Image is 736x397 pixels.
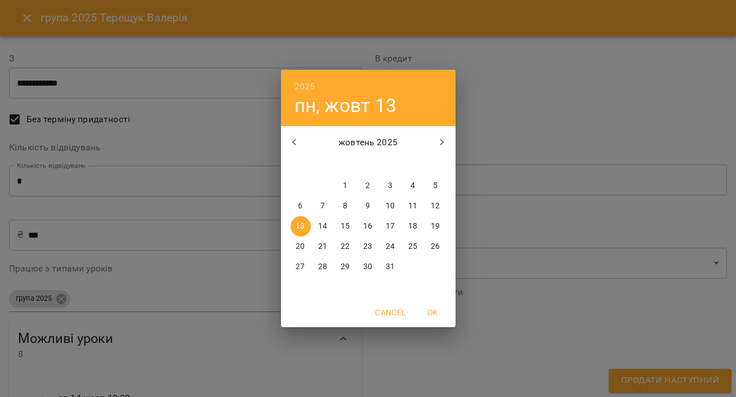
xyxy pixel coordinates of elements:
[341,241,350,252] p: 22
[433,180,438,191] p: 5
[365,180,370,191] p: 2
[408,200,417,212] p: 11
[386,261,395,273] p: 31
[336,237,356,257] button: 22
[313,257,333,277] button: 28
[381,257,401,277] button: 31
[426,176,446,196] button: 5
[431,241,440,252] p: 26
[426,216,446,237] button: 19
[320,200,325,212] p: 7
[291,257,311,277] button: 27
[363,241,372,252] p: 23
[411,180,415,191] p: 4
[318,221,327,232] p: 14
[426,159,446,170] span: нд
[358,159,378,170] span: чт
[386,221,395,232] p: 17
[381,176,401,196] button: 3
[343,200,347,212] p: 8
[296,221,305,232] p: 13
[381,196,401,216] button: 10
[336,176,356,196] button: 1
[386,200,395,212] p: 10
[358,176,378,196] button: 2
[336,196,356,216] button: 8
[318,241,327,252] p: 21
[313,237,333,257] button: 21
[296,261,305,273] p: 27
[307,136,429,149] p: жовтень 2025
[358,196,378,216] button: 9
[403,237,423,257] button: 25
[313,216,333,237] button: 14
[313,159,333,170] span: вт
[295,79,315,95] button: 2025
[336,159,356,170] span: ср
[363,221,372,232] p: 16
[291,196,311,216] button: 6
[426,237,446,257] button: 26
[341,221,350,232] p: 15
[420,306,447,319] span: OK
[388,180,392,191] p: 3
[408,221,417,232] p: 18
[336,216,356,237] button: 15
[295,94,397,117] button: пн, жовт 13
[291,159,311,170] span: пн
[426,196,446,216] button: 12
[371,302,410,323] button: Cancel
[403,196,423,216] button: 11
[381,237,401,257] button: 24
[318,261,327,273] p: 28
[363,261,372,273] p: 30
[358,216,378,237] button: 16
[313,196,333,216] button: 7
[431,221,440,232] p: 19
[381,216,401,237] button: 17
[403,159,423,170] span: сб
[291,237,311,257] button: 20
[358,237,378,257] button: 23
[336,257,356,277] button: 29
[381,159,401,170] span: пт
[298,200,302,212] p: 6
[403,176,423,196] button: 4
[341,261,350,273] p: 29
[343,180,347,191] p: 1
[386,241,395,252] p: 24
[365,200,370,212] p: 9
[375,306,405,319] span: Cancel
[296,241,305,252] p: 20
[291,216,311,237] button: 13
[431,200,440,212] p: 12
[358,257,378,277] button: 30
[408,241,417,252] p: 25
[403,216,423,237] button: 18
[415,302,451,323] button: OK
